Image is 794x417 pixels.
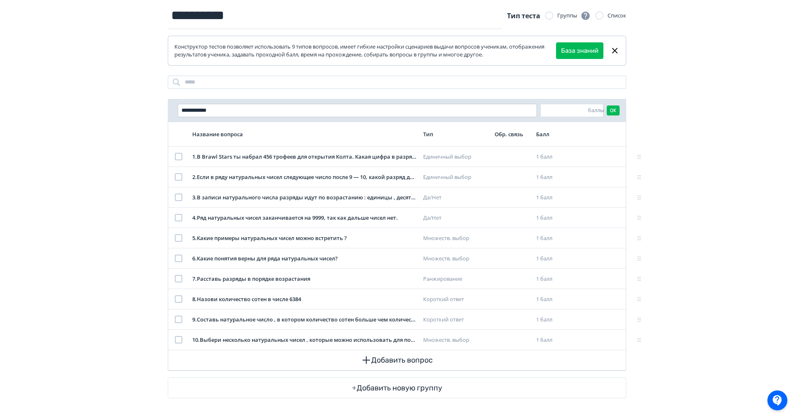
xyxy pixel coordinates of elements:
div: Множеств. выбор [423,234,488,243]
div: 1 балл [536,336,567,344]
button: База знаний [556,42,603,59]
a: База знаний [561,46,598,56]
div: Короткий ответ [423,316,488,324]
div: 9 . Составь натуральное число , в котором количество сотен больше чем количество десятков , а кол... [192,316,417,324]
div: Короткий ответ [423,295,488,304]
div: 1 балл [536,234,567,243]
div: Множеств. выбор [423,336,488,344]
div: 1 балл [536,214,567,222]
div: 1 балл [536,173,567,182]
div: 6 . Какие понятия верны для ряда натуральных чисел? [192,255,417,263]
div: 1 балл [536,316,567,324]
div: Тип [423,130,488,138]
div: Да/Нет [423,214,488,222]
button: Добавить новую группу [168,378,626,398]
div: 1 балл [536,255,567,263]
div: 8 . Назови количество сотен в числе 6384 [192,295,417,304]
div: Да/Нет [423,194,488,202]
div: Балл [536,130,567,138]
span: Тип теста [507,11,540,20]
div: Название вопроса [192,130,417,138]
div: Ранжирование [423,275,488,283]
div: 5 . Какие примеры натуральных чисел можно встретить ? [192,234,417,243]
div: Множеств. выбор [423,255,488,263]
div: 1 . В Brawl Stars ты набрал 456 трофеев для открытия Колта. Какая цифра в разряде сотен? [192,153,417,161]
div: 3 . В записи натурального числа разряды идут по возрастанию : единицы , десятки , сотни , тысячи. [192,194,417,202]
div: баллы [588,106,608,115]
div: 2 . Если в ряду натуральных чисел следующее число после 9 — 10, какой разряд добавляется? [192,173,417,182]
div: Конструктор тестов позволяет использовать 9 типов вопросов, имеет гибкие настройки сценариев выда... [174,43,556,59]
div: Единичный выбор [423,153,488,161]
div: 1 балл [536,275,567,283]
div: Обр. связь [495,130,529,138]
div: Единичный выбор [423,173,488,182]
div: Группы [557,11,591,21]
div: 10 . Выбери несколько натуральных чисел , которые можно использовать для подсчета количества кара... [192,336,417,344]
div: 1 балл [536,153,567,161]
div: 4 . Ряд натуральных чисел заканчивается на 9999, так как дальше чисел нет. [192,214,417,222]
button: OK [607,105,620,115]
div: 1 балл [536,295,567,304]
div: 1 балл [536,194,567,202]
button: Добавить вопрос [175,350,619,370]
div: Список [608,12,626,20]
div: 7 . Расставь разряды в порядке возрастания [192,275,417,283]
